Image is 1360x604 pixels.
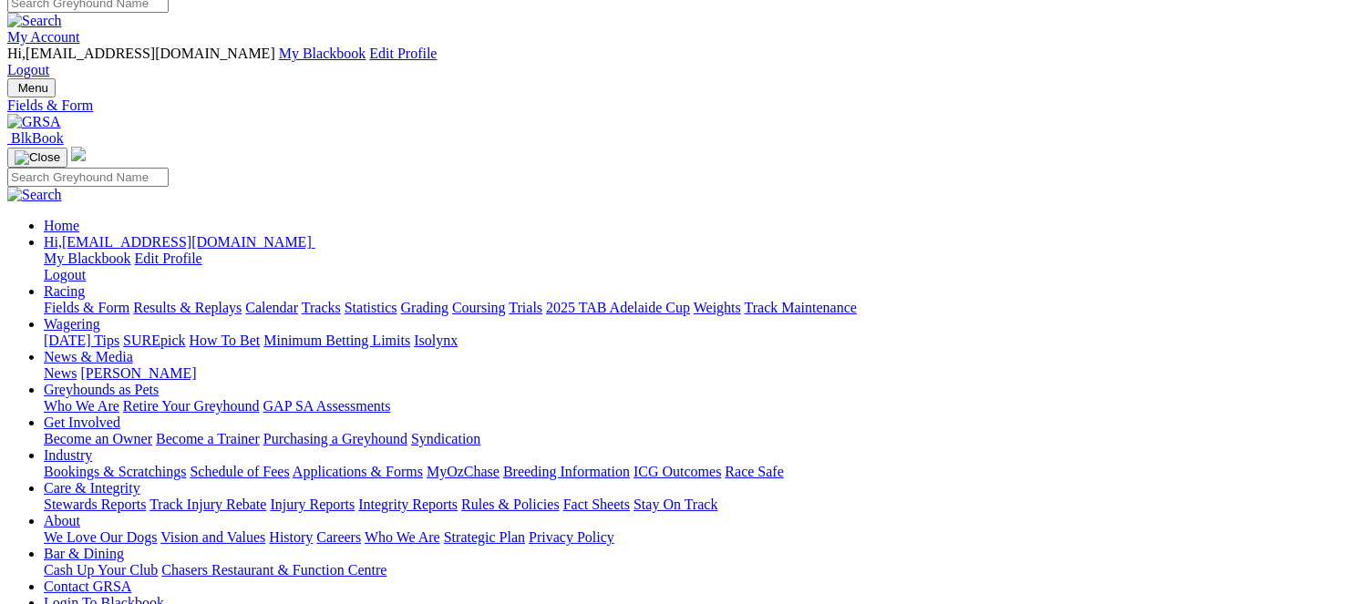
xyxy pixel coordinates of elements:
a: Purchasing a Greyhound [263,431,407,446]
a: Minimum Betting Limits [263,333,410,348]
a: Race Safe [725,464,783,479]
a: How To Bet [190,333,261,348]
a: Careers [316,529,361,545]
div: Greyhounds as Pets [44,398,1353,415]
a: Who We Are [365,529,440,545]
a: Tracks [302,300,341,315]
a: Injury Reports [270,497,355,512]
div: Industry [44,464,1353,480]
a: Coursing [452,300,506,315]
a: BlkBook [7,130,64,146]
a: Industry [44,447,92,463]
a: Trials [509,300,542,315]
a: History [269,529,313,545]
span: Hi, [EMAIL_ADDRESS][DOMAIN_NAME] [44,234,312,250]
a: Schedule of Fees [190,464,289,479]
a: Home [44,218,79,233]
a: Greyhounds as Pets [44,382,159,397]
a: Fact Sheets [563,497,630,512]
a: [PERSON_NAME] [80,365,196,381]
a: Who We Are [44,398,119,414]
input: Search [7,168,169,187]
a: Hi,[EMAIL_ADDRESS][DOMAIN_NAME] [44,234,315,250]
a: MyOzChase [427,464,500,479]
a: [DATE] Tips [44,333,119,348]
a: Cash Up Your Club [44,562,158,578]
a: Edit Profile [369,46,437,61]
a: News & Media [44,349,133,364]
img: Search [7,187,62,203]
a: Track Maintenance [745,300,857,315]
img: Close [15,150,60,165]
a: Care & Integrity [44,480,140,496]
a: Fields & Form [7,97,1353,114]
div: Bar & Dining [44,562,1353,578]
div: Care & Integrity [44,497,1353,513]
a: Retire Your Greyhound [123,398,260,414]
a: Logout [44,267,86,282]
div: Wagering [44,333,1353,349]
div: Hi,[EMAIL_ADDRESS][DOMAIN_NAME] [44,251,1353,283]
a: Breeding Information [503,464,630,479]
a: ICG Outcomes [634,464,721,479]
button: Toggle navigation [7,78,56,97]
a: My Blackbook [279,46,366,61]
a: News [44,365,77,381]
a: Become an Owner [44,431,152,446]
a: Chasers Restaurant & Function Centre [161,562,386,578]
a: Get Involved [44,415,120,430]
a: Results & Replays [133,300,242,315]
a: Become a Trainer [156,431,260,446]
button: Toggle navigation [7,148,67,168]
span: BlkBook [11,130,64,146]
a: Integrity Reports [358,497,458,512]
a: Strategic Plan [444,529,525,545]
div: About [44,529,1353,546]
a: Grading [401,300,448,315]
a: Rules & Policies [461,497,560,512]
a: Vision and Values [160,529,265,545]
div: Get Involved [44,431,1353,447]
a: Wagering [44,316,100,332]
a: Contact GRSA [44,578,131,594]
a: SUREpick [123,333,185,348]
a: About [44,513,80,528]
a: Logout [7,62,49,77]
span: Hi, [EMAIL_ADDRESS][DOMAIN_NAME] [7,46,275,61]
div: My Account [7,46,1353,78]
a: Stay On Track [634,497,717,512]
a: Stewards Reports [44,497,146,512]
a: Applications & Forms [293,464,423,479]
div: Racing [44,300,1353,316]
a: Syndication [411,431,480,446]
a: Isolynx [414,333,458,348]
span: Menu [18,81,48,95]
a: Calendar [245,300,298,315]
img: Search [7,13,62,29]
a: Privacy Policy [529,529,614,545]
a: Bar & Dining [44,546,124,561]
a: GAP SA Assessments [263,398,391,414]
a: Fields & Form [44,300,129,315]
div: News & Media [44,365,1353,382]
img: GRSA [7,114,61,130]
img: logo-grsa-white.png [71,147,86,161]
a: Edit Profile [135,251,202,266]
a: Statistics [345,300,397,315]
a: Bookings & Scratchings [44,464,186,479]
a: 2025 TAB Adelaide Cup [546,300,690,315]
a: We Love Our Dogs [44,529,157,545]
a: My Account [7,29,80,45]
a: Racing [44,283,85,299]
a: Track Injury Rebate [149,497,266,512]
a: Weights [694,300,741,315]
a: My Blackbook [44,251,131,266]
